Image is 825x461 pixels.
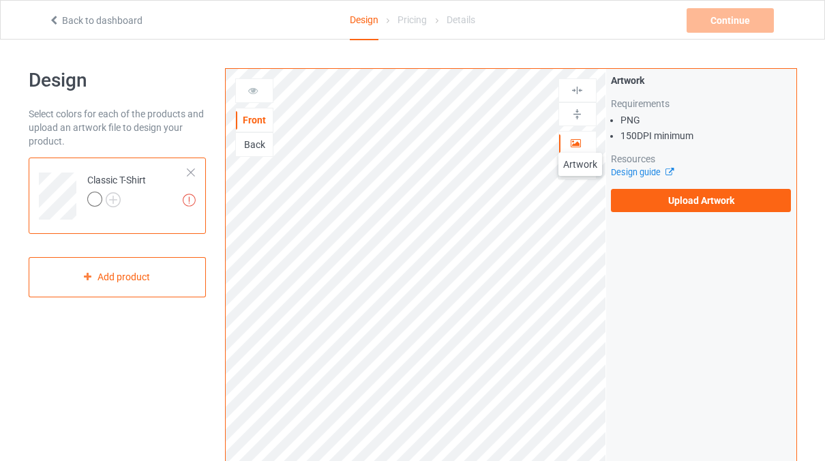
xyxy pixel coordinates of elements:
a: Back to dashboard [48,15,142,26]
div: Select colors for each of the products and upload an artwork file to design your product. [29,107,207,148]
a: Design guide [611,167,673,177]
li: 150 DPI minimum [620,129,792,143]
div: Details [447,1,475,39]
h1: Design [29,68,207,93]
div: Resources [611,152,792,166]
li: PNG [620,113,792,127]
div: Classic T-Shirt [29,158,207,234]
img: exclamation icon [183,194,196,207]
div: Requirements [611,97,792,110]
div: Classic T-Shirt [87,173,146,206]
div: Artwork [611,74,792,87]
div: Pricing [397,1,427,39]
div: Front [236,113,273,127]
img: svg+xml;base64,PD94bWwgdmVyc2lvbj0iMS4wIiBlbmNvZGluZz0iVVRGLTgiPz4KPHN2ZyB3aWR0aD0iMjJweCIgaGVpZ2... [106,192,121,207]
label: Upload Artwork [611,189,792,212]
div: Design [350,1,378,40]
div: Back [236,138,273,151]
img: svg%3E%0A [571,108,584,121]
div: Add product [29,257,207,297]
div: Artwork [558,153,602,176]
img: svg%3E%0A [571,84,584,97]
